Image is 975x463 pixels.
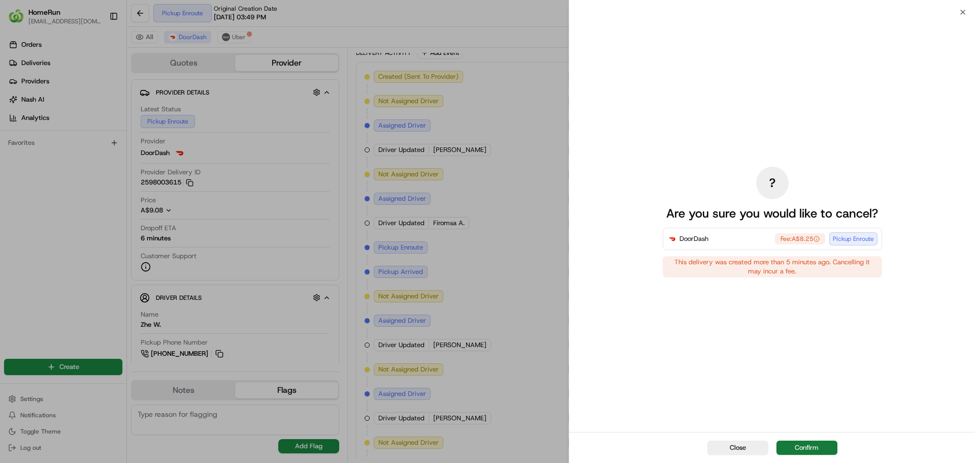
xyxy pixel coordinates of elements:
[776,441,837,455] button: Confirm
[667,234,677,244] img: DoorDash
[666,205,878,222] p: Are you sure you would like to cancel?
[775,233,825,244] button: DoorDashDoorDashPickup Enroute
[756,167,789,199] div: ?
[775,233,825,244] div: Fee: A$8.25
[679,234,708,244] span: DoorDash
[663,256,882,277] div: This delivery was created more than 5 minutes ago. Cancelling it may incur a fee.
[707,441,768,455] button: Close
